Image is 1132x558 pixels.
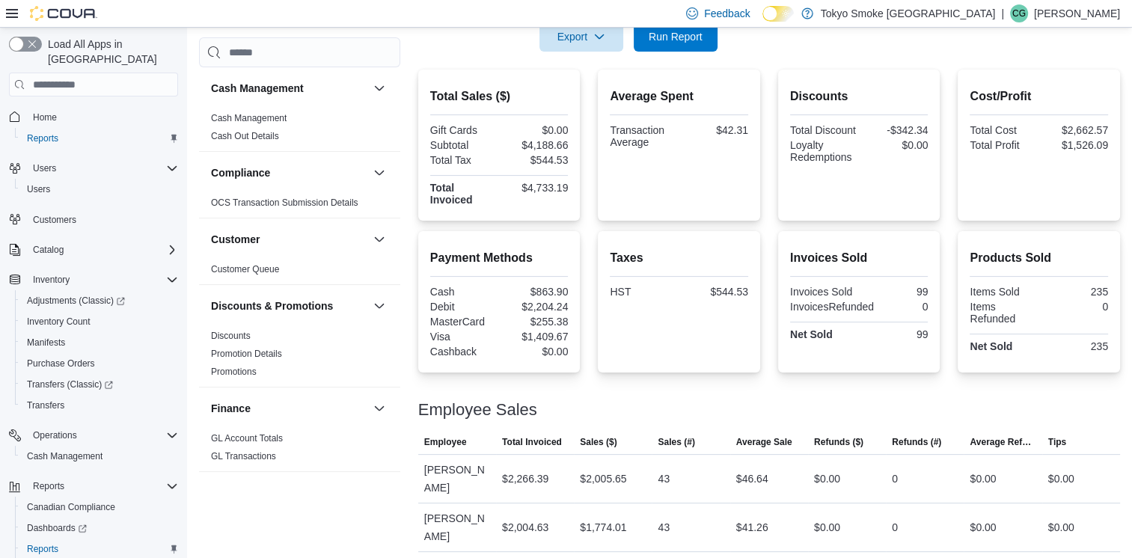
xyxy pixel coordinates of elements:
[211,401,251,416] h3: Finance
[15,128,184,149] button: Reports
[430,124,496,136] div: Gift Cards
[21,447,108,465] a: Cash Management
[790,249,928,267] h2: Invoices Sold
[211,130,279,142] span: Cash Out Details
[762,6,794,22] input: Dark Mode
[15,179,184,200] button: Users
[704,6,750,21] span: Feedback
[211,264,279,275] a: Customer Queue
[1001,4,1004,22] p: |
[418,503,496,551] div: [PERSON_NAME]
[736,518,768,536] div: $41.26
[21,129,178,147] span: Reports
[33,111,57,123] span: Home
[27,132,58,144] span: Reports
[21,129,64,147] a: Reports
[892,518,898,536] div: 0
[1042,340,1108,352] div: 235
[3,209,184,230] button: Customers
[21,313,178,331] span: Inventory Count
[658,518,670,536] div: 43
[27,450,103,462] span: Cash Management
[892,436,941,448] span: Refunds (#)
[634,22,718,52] button: Run Report
[610,88,748,105] h2: Average Spent
[21,396,70,414] a: Transfers
[610,249,748,267] h2: Taxes
[970,518,996,536] div: $0.00
[502,139,568,151] div: $4,188.66
[211,451,276,462] a: GL Transactions
[610,124,676,148] div: Transaction Average
[33,274,70,286] span: Inventory
[658,470,670,488] div: 43
[15,290,184,311] a: Adjustments (Classic)
[211,113,287,123] a: Cash Management
[370,297,388,315] button: Discounts & Promotions
[1048,518,1074,536] div: $0.00
[430,249,569,267] h2: Payment Methods
[502,182,568,194] div: $4,733.19
[862,139,928,151] div: $0.00
[211,232,367,247] button: Customer
[27,426,83,444] button: Operations
[21,313,97,331] a: Inventory Count
[1012,4,1026,22] span: CG
[430,139,496,151] div: Subtotal
[33,244,64,256] span: Catalog
[27,108,63,126] a: Home
[682,124,748,136] div: $42.31
[211,348,282,360] span: Promotion Details
[502,331,568,343] div: $1,409.67
[211,298,367,313] button: Discounts & Promotions
[970,139,1035,151] div: Total Profit
[3,425,184,446] button: Operations
[790,286,856,298] div: Invoices Sold
[1034,4,1120,22] p: [PERSON_NAME]
[21,180,56,198] a: Users
[682,286,748,298] div: $544.53
[430,316,496,328] div: MasterCard
[502,154,568,166] div: $544.53
[892,470,898,488] div: 0
[821,4,996,22] p: Tokyo Smoke [GEOGRAPHIC_DATA]
[790,328,833,340] strong: Net Sold
[27,543,58,555] span: Reports
[430,182,473,206] strong: Total Invoiced
[21,519,93,537] a: Dashboards
[199,429,400,471] div: Finance
[211,485,367,500] button: Inventory
[27,159,178,177] span: Users
[27,477,70,495] button: Reports
[27,241,178,259] span: Catalog
[649,29,703,44] span: Run Report
[580,470,626,488] div: $2,005.65
[42,37,178,67] span: Load All Apps in [GEOGRAPHIC_DATA]
[658,436,694,448] span: Sales (#)
[15,446,184,467] button: Cash Management
[430,346,496,358] div: Cashback
[15,518,184,539] a: Dashboards
[211,165,367,180] button: Compliance
[580,436,617,448] span: Sales ($)
[3,105,184,127] button: Home
[430,286,496,298] div: Cash
[211,432,283,444] span: GL Account Totals
[3,239,184,260] button: Catalog
[970,436,1035,448] span: Average Refund
[211,298,333,313] h3: Discounts & Promotions
[15,332,184,353] button: Manifests
[21,447,178,465] span: Cash Management
[27,271,76,289] button: Inventory
[211,349,282,359] a: Promotion Details
[21,292,131,310] a: Adjustments (Classic)
[370,484,388,502] button: Inventory
[548,22,614,52] span: Export
[970,249,1108,267] h2: Products Sold
[502,124,568,136] div: $0.00
[502,286,568,298] div: $863.90
[370,399,388,417] button: Finance
[862,124,928,136] div: -$342.34
[211,81,367,96] button: Cash Management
